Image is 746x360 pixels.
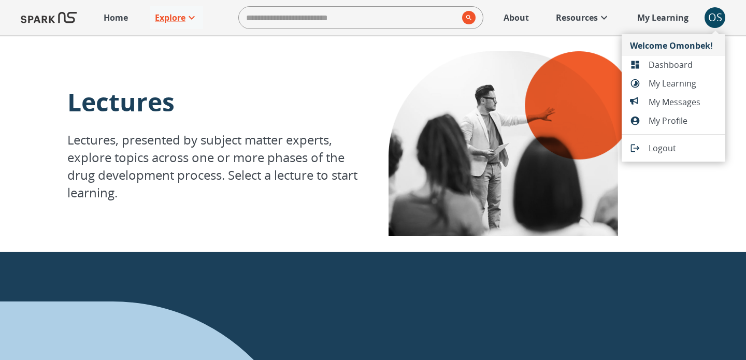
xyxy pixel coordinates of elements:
span: Dashboard [649,59,717,71]
span: My Messages [649,96,717,108]
li: Welcome Omonbek! [622,34,725,55]
span: Logout [649,142,717,154]
span: My Learning [649,77,717,90]
span: My Profile [649,114,717,127]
